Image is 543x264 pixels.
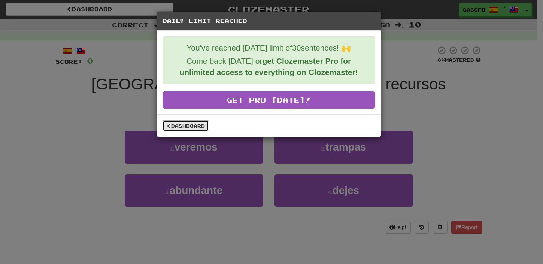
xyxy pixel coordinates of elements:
a: Get Pro [DATE]! [163,91,375,109]
p: Come back [DATE] or [169,55,369,78]
p: You've reached [DATE] limit of 30 sentences! 🙌 [169,42,369,54]
h5: Daily Limit Reached [163,17,375,25]
strong: get Clozemaster Pro for unlimited access to everything on Clozemaster! [179,57,358,76]
a: Dashboard [163,120,209,131]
